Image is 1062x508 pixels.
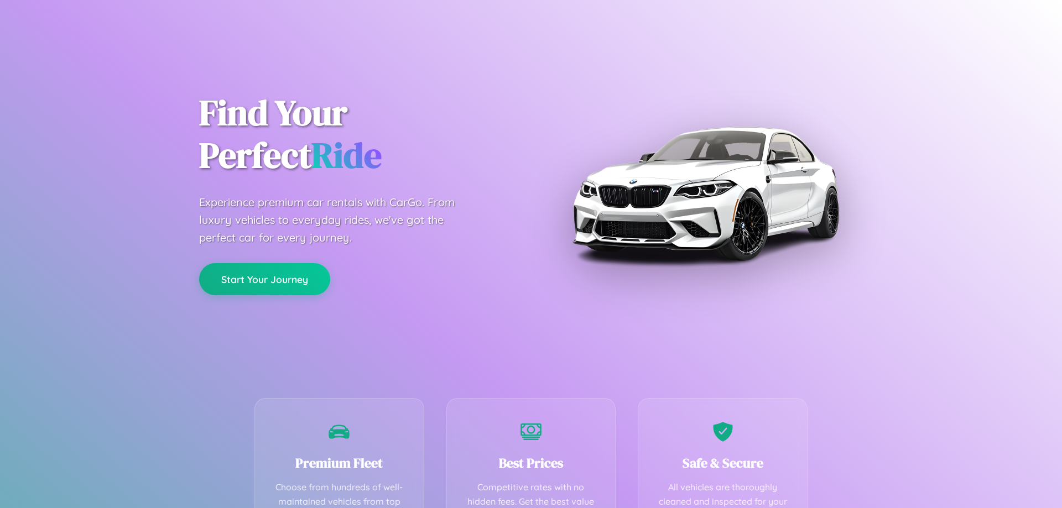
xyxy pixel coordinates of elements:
[655,454,790,472] h3: Safe & Secure
[567,55,844,332] img: Premium BMW car rental vehicle
[464,454,599,472] h3: Best Prices
[199,193,476,247] p: Experience premium car rentals with CarGo. From luxury vehicles to everyday rides, we've got the ...
[199,263,330,295] button: Start Your Journey
[199,92,514,177] h1: Find Your Perfect
[311,131,382,179] span: Ride
[272,454,407,472] h3: Premium Fleet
